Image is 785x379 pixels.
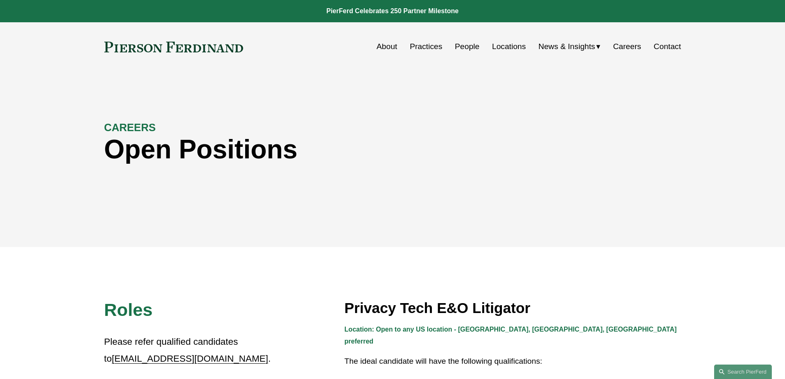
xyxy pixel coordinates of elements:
p: Please refer qualified candidates to . [104,334,272,367]
a: folder dropdown [539,39,601,54]
a: Contact [654,39,681,54]
a: About [377,39,397,54]
a: People [455,39,480,54]
a: Practices [410,39,442,54]
strong: Location: Open to any US location - [GEOGRAPHIC_DATA], [GEOGRAPHIC_DATA], [GEOGRAPHIC_DATA] prefe... [344,326,679,345]
a: Locations [492,39,526,54]
a: Careers [613,39,641,54]
span: Roles [104,300,153,320]
strong: CAREERS [104,122,156,133]
span: News & Insights [539,40,595,54]
a: [EMAIL_ADDRESS][DOMAIN_NAME] [112,353,268,364]
h1: Open Positions [104,134,537,165]
h3: Privacy Tech E&O Litigator [344,299,681,317]
p: The ideal candidate will have the following qualifications: [344,354,681,369]
a: Search this site [714,365,772,379]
